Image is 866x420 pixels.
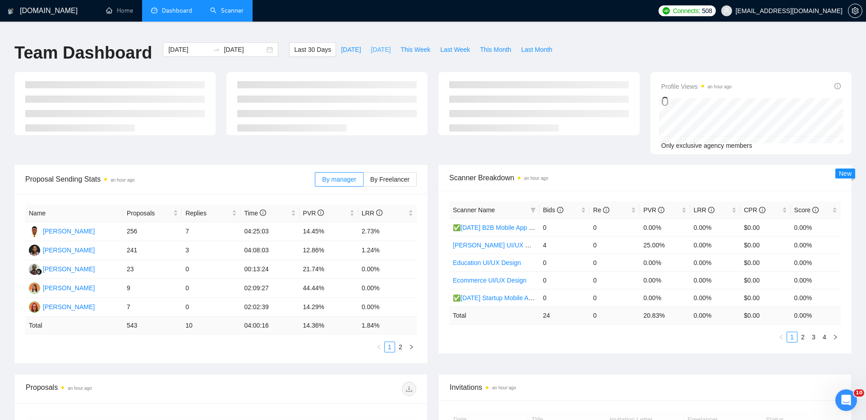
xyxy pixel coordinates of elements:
[260,210,266,216] span: info-circle
[854,389,864,397] span: 10
[299,260,358,279] td: 21.74%
[557,207,563,213] span: info-circle
[702,6,712,16] span: 508
[303,210,324,217] span: PVR
[373,342,384,352] li: Previous Page
[603,207,609,213] span: info-circle
[492,385,516,390] time: an hour ago
[435,42,475,57] button: Last Week
[401,45,430,55] span: This Week
[371,45,391,55] span: [DATE]
[663,7,670,14] img: upwork-logo.png
[182,205,240,222] th: Replies
[25,205,123,222] th: Name
[341,45,361,55] span: [DATE]
[740,306,790,324] td: $ 0.00
[539,219,590,236] td: 0
[8,4,14,18] img: logo
[524,176,548,181] time: an hour ago
[593,206,609,214] span: Re
[123,279,182,298] td: 9
[294,45,331,55] span: Last 30 Days
[123,205,182,222] th: Proposals
[29,246,95,253] a: TA[PERSON_NAME]
[168,45,209,55] input: Start date
[723,8,730,14] span: user
[694,206,714,214] span: LRR
[640,289,690,306] td: 0.00%
[336,42,366,57] button: [DATE]
[453,259,521,266] a: Education UI/UX Design
[740,254,790,271] td: $0.00
[224,45,265,55] input: End date
[640,306,690,324] td: 20.83 %
[449,306,539,324] td: Total
[740,236,790,254] td: $0.00
[370,176,410,183] span: By Freelancer
[29,283,40,294] img: O
[440,45,470,55] span: Last Week
[820,332,829,342] a: 4
[453,206,495,214] span: Scanner Name
[529,203,538,217] span: filter
[791,236,841,254] td: 0.00%
[29,301,40,313] img: A
[798,332,808,342] a: 2
[590,236,640,254] td: 0
[809,332,819,342] a: 3
[43,302,95,312] div: [PERSON_NAME]
[839,170,852,177] span: New
[834,83,841,89] span: info-circle
[643,206,664,214] span: PVR
[453,277,526,284] a: Ecommerce UI/UX Design
[449,172,841,183] span: Scanner Breakdown
[640,271,690,289] td: 0.00%
[590,219,640,236] td: 0
[776,332,787,342] li: Previous Page
[123,317,182,334] td: 543
[791,219,841,236] td: 0.00%
[808,332,819,342] li: 3
[690,306,740,324] td: 0.00 %
[708,84,732,89] time: an hour ago
[123,241,182,260] td: 241
[358,260,417,279] td: 0.00%
[690,271,740,289] td: 0.00%
[787,332,797,342] li: 1
[43,245,95,255] div: [PERSON_NAME]
[640,236,690,254] td: 25.00%
[185,208,230,218] span: Replies
[123,260,182,279] td: 23
[516,42,557,57] button: Last Month
[590,306,640,324] td: 0
[358,241,417,260] td: 1.24%
[833,334,838,340] span: right
[376,210,382,216] span: info-circle
[366,42,396,57] button: [DATE]
[848,4,862,18] button: setting
[213,46,220,53] span: to
[453,242,545,249] a: [PERSON_NAME] UI/UX Design
[819,332,830,342] li: 4
[151,7,157,14] span: dashboard
[791,289,841,306] td: 0.00%
[776,332,787,342] button: left
[794,206,819,214] span: Score
[759,207,765,213] span: info-circle
[740,219,790,236] td: $0.00
[213,46,220,53] span: swap-right
[830,332,841,342] li: Next Page
[210,7,244,14] a: searchScanner
[797,332,808,342] li: 2
[658,207,664,213] span: info-circle
[539,254,590,271] td: 0
[25,173,315,185] span: Proposal Sending Stats
[740,289,790,306] td: $0.00
[43,283,95,293] div: [PERSON_NAME]
[182,241,240,260] td: 3
[322,176,356,183] span: By manager
[539,271,590,289] td: 0
[182,298,240,317] td: 0
[521,45,552,55] span: Last Month
[358,298,417,317] td: 0.00%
